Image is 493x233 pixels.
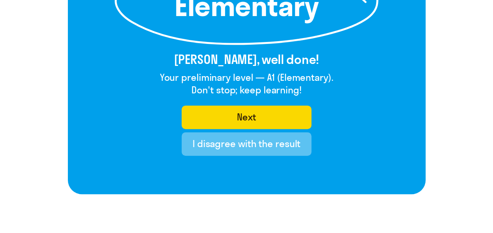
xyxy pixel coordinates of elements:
[182,132,311,156] button: I disagree with the result
[160,84,333,96] h4: Don't stop; keep learning!
[237,111,256,123] div: Next
[182,106,311,129] button: Next
[193,137,300,150] div: I disagree with the result
[160,51,333,67] h3: [PERSON_NAME], well done!
[160,71,333,84] h4: Your preliminary level — A1 (Elementary).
